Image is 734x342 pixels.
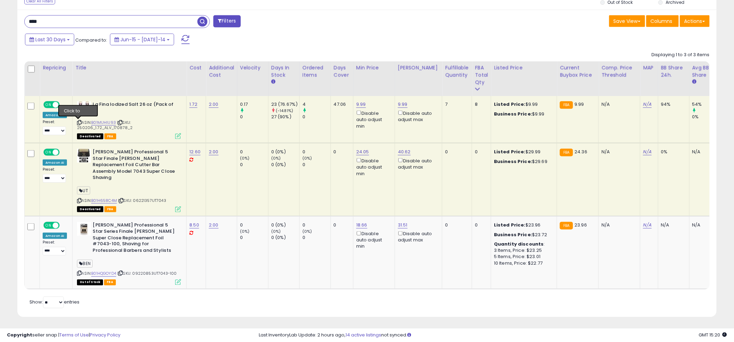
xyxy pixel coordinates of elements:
[118,198,166,203] span: | SKU: 06221357UT7043
[240,222,268,228] div: 0
[91,198,117,204] a: B01H658C4M
[560,64,596,79] div: Current Buybox Price
[494,148,526,155] b: Listed Price:
[35,36,66,43] span: Last 30 Days
[692,222,715,228] div: N/A
[189,222,199,229] a: 8.50
[494,101,526,108] b: Listed Price:
[271,79,275,85] small: Days In Stock.
[398,64,439,71] div: [PERSON_NAME]
[302,114,331,120] div: 0
[213,15,240,27] button: Filters
[77,101,91,108] img: 41LlCNrdDRL._SL40_.jpg
[494,159,552,165] div: $29.69
[77,222,181,284] div: ASIN:
[110,34,174,45] button: Jun-15 - [DATE]-14
[334,149,348,155] div: 0
[77,187,90,195] span: UT
[104,134,116,139] span: FBA
[661,222,684,228] div: N/A
[494,241,552,248] div: :
[240,229,250,234] small: (0%)
[699,332,727,338] span: 2025-08-15 15:20 GMT
[494,241,544,248] b: Quantity discounts
[494,232,552,238] div: $23.72
[43,112,67,118] div: Amazon AI
[643,222,651,229] a: N/A
[575,148,588,155] span: 24.36
[240,101,268,108] div: 0.17
[59,102,70,108] span: OFF
[601,222,635,228] div: N/A
[494,111,552,117] div: $9.99
[302,64,328,79] div: Ordered Items
[77,134,103,139] span: All listings that are unavailable for purchase on Amazon for any reason other than out-of-stock
[445,222,467,228] div: 0
[302,155,312,161] small: (0%)
[43,160,67,166] div: Amazon AI
[77,260,93,268] span: BEN
[680,15,710,27] button: Actions
[692,64,718,79] div: Avg BB Share
[475,149,486,155] div: 0
[692,149,715,155] div: N/A
[398,230,437,243] div: Disable auto adjust max
[43,64,69,71] div: Repricing
[494,222,526,228] b: Listed Price:
[77,149,181,211] div: ASIN:
[271,222,299,228] div: 0 (0%)
[661,149,684,155] div: 0%
[601,101,635,108] div: N/A
[302,149,331,155] div: 0
[494,101,552,108] div: $9.99
[334,64,350,79] div: Days Cover
[692,101,720,108] div: 54%
[209,222,219,229] a: 2.00
[652,52,710,58] div: Displaying 1 to 3 of 3 items
[240,155,250,161] small: (0%)
[475,64,488,86] div: FBA Total Qty
[560,101,573,109] small: FBA
[302,234,331,241] div: 0
[271,162,299,168] div: 0 (0%)
[59,332,89,338] a: Terms of Use
[43,120,67,135] div: Preset:
[494,260,552,267] div: 10 Items, Price: $22.77
[445,149,467,155] div: 0
[601,149,635,155] div: N/A
[661,101,684,108] div: 94%
[651,18,673,25] span: Columns
[77,206,103,212] span: All listings that are unavailable for purchase on Amazon for any reason other than out-of-stock
[575,101,584,108] span: 9.99
[494,248,552,254] div: 3 Items, Price: $23.25
[104,206,116,212] span: FBA
[59,149,70,155] span: OFF
[77,120,133,130] span: | SKU: 250206_1.72_ALV_170878_2
[91,271,116,277] a: B01HQGOYD4
[609,15,645,27] button: Save View
[44,102,53,108] span: ON
[692,114,720,120] div: 0%
[398,148,411,155] a: 40.62
[643,101,651,108] a: N/A
[104,280,116,285] span: FBA
[209,148,219,155] a: 2.00
[494,158,532,165] b: Business Price:
[77,149,91,163] img: 51FCNROWbeL._SL40_.jpg
[90,332,120,338] a: Privacy Policy
[494,231,532,238] b: Business Price:
[643,64,655,71] div: MAP
[259,332,727,339] div: Last InventoryLab Update: 2 hours ago, not synced.
[445,101,467,108] div: 7
[189,64,203,71] div: Cost
[43,167,67,183] div: Preset:
[398,157,437,170] div: Disable auto adjust max
[93,222,177,256] b: [PERSON_NAME] Professional 5 Star Series Finale [PERSON_NAME] Super Close Replacement Foil #7043-...
[560,149,573,156] small: FBA
[93,101,177,116] b: La Fina Iodized Salt 26 oz (Pack of 2)
[302,101,331,108] div: 4
[120,36,165,43] span: Jun-15 - [DATE]-14
[209,64,234,79] div: Additional Cost
[93,149,177,183] b: [PERSON_NAME] Professional 5 Star Finale [PERSON_NAME] Replacement Foil Cutter Bar Assembly Model...
[356,109,390,129] div: Disable auto adjust min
